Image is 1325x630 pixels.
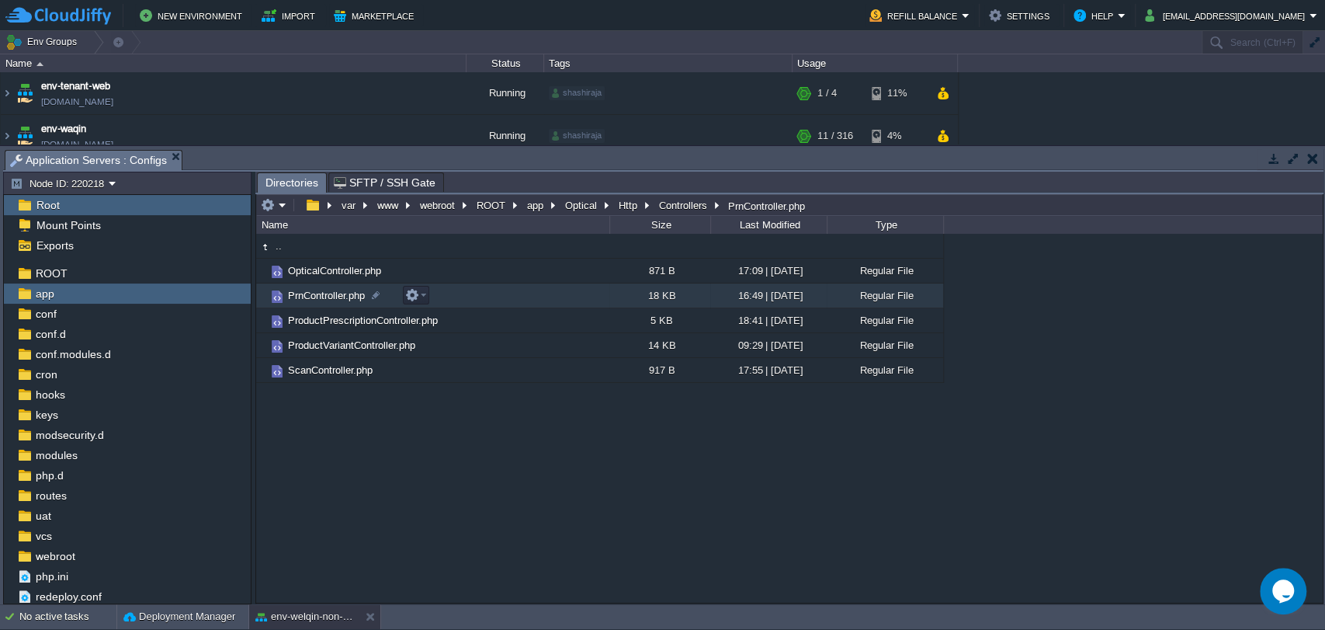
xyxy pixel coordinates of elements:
[256,333,269,357] img: AMDAwAAAACH5BAEAAAAALAAAAAABAAEAAAICRAEAOw==
[286,264,383,277] a: OpticalController.php
[14,115,36,157] img: AMDAwAAAACH5BAEAAAAALAAAAAABAAEAAAICRAEAOw==
[616,198,641,212] button: Http
[33,489,69,503] a: routes
[549,129,605,143] div: shashiraja
[817,115,853,157] div: 11 / 316
[827,308,943,332] div: Regular File
[710,358,827,382] div: 17:55 | [DATE]
[549,86,605,100] div: shashiraja
[657,198,711,212] button: Controllers
[265,173,318,193] span: Directories
[33,287,57,301] span: app
[793,54,957,72] div: Usage
[19,604,116,629] div: No active tasks
[256,308,269,332] img: AMDAwAAAACH5BAEAAAAALAAAAAABAAEAAAICRAEAOw==
[10,151,167,170] span: Application Servers : Configs
[256,284,269,308] img: AMDAwAAAACH5BAEAAAAALAAAAAABAAEAAAICRAEAOw==
[827,259,943,283] div: Regular File
[869,6,962,25] button: Refill Balance
[989,6,1054,25] button: Settings
[33,198,62,212] a: Root
[41,121,86,137] span: env-waqin
[710,284,827,308] div: 16:49 | [DATE]
[827,358,943,382] div: Regular File
[33,347,113,361] a: conf.modules.d
[41,78,110,94] a: env-tenant-web
[827,284,943,308] div: Regular File
[563,198,601,212] button: Optical
[256,259,269,283] img: AMDAwAAAACH5BAEAAAAALAAAAAABAAEAAAICRAEAOw==
[611,216,710,234] div: Size
[269,313,286,330] img: AMDAwAAAACH5BAEAAAAALAAAAAABAAEAAAICRAEAOw==
[609,333,710,357] div: 14 KB
[256,238,273,256] img: AMDAwAAAACH5BAEAAAAALAAAAAABAAEAAAICRAEAOw==
[269,338,286,355] img: AMDAwAAAACH5BAEAAAAALAAAAAABAAEAAAICRAEAOw==
[286,289,367,302] span: PrnController.php
[1,72,13,114] img: AMDAwAAAACH5BAEAAAAALAAAAAABAAEAAAICRAEAOw==
[273,239,284,252] span: ..
[33,448,80,462] a: modules
[710,259,827,283] div: 17:09 | [DATE]
[33,569,71,583] a: php.ini
[5,31,82,53] button: Env Groups
[33,327,68,341] a: conf.d
[286,364,375,377] a: ScanController.php
[609,358,710,382] div: 917 B
[2,54,466,72] div: Name
[41,137,113,152] a: [DOMAIN_NAME]
[33,509,54,523] span: uat
[262,6,320,25] button: Import
[467,115,544,157] div: Running
[712,216,827,234] div: Last Modified
[41,94,113,110] a: [DOMAIN_NAME]
[256,358,269,382] img: AMDAwAAAACH5BAEAAAAALAAAAAABAAEAAAICRAEAOw==
[609,308,710,332] div: 5 KB
[36,62,43,66] img: AMDAwAAAACH5BAEAAAAALAAAAAABAAEAAAICRAEAOw==
[474,198,509,212] button: ROOT
[33,238,76,252] a: Exports
[286,339,418,352] a: ProductVariantController.php
[123,609,235,625] button: Deployment Manager
[286,314,440,327] a: ProductPrescriptionController.php
[258,216,609,234] div: Name
[545,54,792,72] div: Tags
[817,72,837,114] div: 1 / 4
[339,198,359,212] button: var
[710,333,827,357] div: 09:29 | [DATE]
[375,198,402,212] button: www
[33,266,70,280] a: ROOT
[33,408,61,422] span: keys
[33,529,54,543] a: vcs
[140,6,247,25] button: New Environment
[609,259,710,283] div: 871 B
[33,428,106,442] span: modsecurity.d
[255,609,353,625] button: env-welqin-non-prod
[467,72,544,114] div: Running
[14,72,36,114] img: AMDAwAAAACH5BAEAAAAALAAAAAABAAEAAAICRAEAOw==
[33,590,104,604] a: redeploy.conf
[525,198,547,212] button: app
[33,218,103,232] a: Mount Points
[33,367,60,381] a: cron
[827,333,943,357] div: Regular File
[269,263,286,280] img: AMDAwAAAACH5BAEAAAAALAAAAAABAAEAAAICRAEAOw==
[33,468,66,482] a: php.d
[5,6,111,26] img: CloudJiffy
[334,6,418,25] button: Marketplace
